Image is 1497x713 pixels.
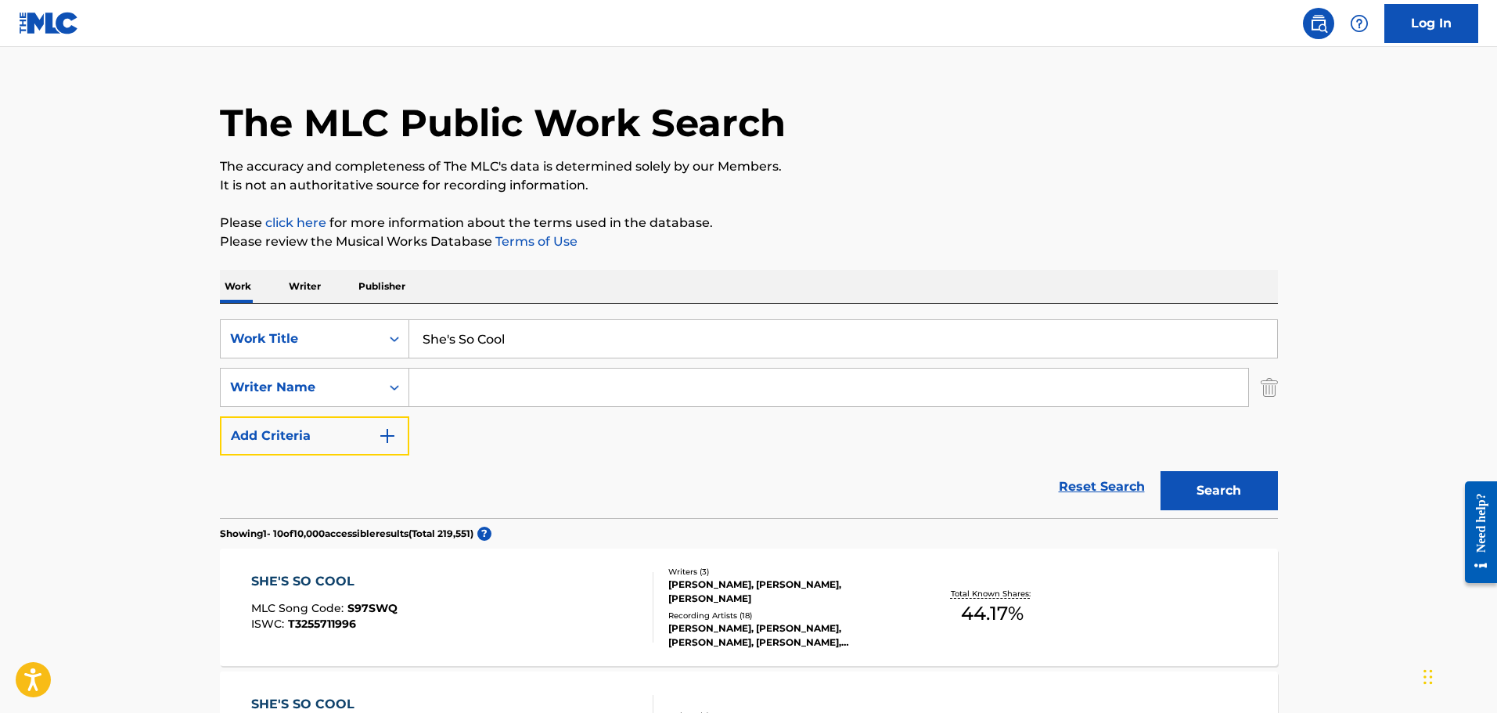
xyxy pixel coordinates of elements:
[251,601,347,615] span: MLC Song Code :
[1419,638,1497,713] iframe: Chat Widget
[668,621,905,650] div: [PERSON_NAME], [PERSON_NAME], [PERSON_NAME], [PERSON_NAME], [PERSON_NAME]
[220,549,1278,666] a: SHE'S SO COOLMLC Song Code:S97SWQISWC:T3255711996Writers (3)[PERSON_NAME], [PERSON_NAME], [PERSON...
[961,600,1024,628] span: 44.17 %
[220,527,473,541] p: Showing 1 - 10 of 10,000 accessible results (Total 219,551 )
[477,527,491,541] span: ?
[1453,469,1497,595] iframe: Resource Center
[220,416,409,456] button: Add Criteria
[19,12,79,34] img: MLC Logo
[230,329,371,348] div: Work Title
[265,215,326,230] a: click here
[1384,4,1478,43] a: Log In
[220,319,1278,518] form: Search Form
[378,427,397,445] img: 9d2ae6d4665cec9f34b9.svg
[1423,654,1433,700] div: Drag
[220,214,1278,232] p: Please for more information about the terms used in the database.
[251,617,288,631] span: ISWC :
[251,572,398,591] div: SHE'S SO COOL
[1350,14,1369,33] img: help
[1161,471,1278,510] button: Search
[492,234,578,249] a: Terms of Use
[288,617,356,631] span: T3255711996
[354,270,410,303] p: Publisher
[1303,8,1334,39] a: Public Search
[951,588,1035,600] p: Total Known Shares:
[1344,8,1375,39] div: Help
[668,578,905,606] div: [PERSON_NAME], [PERSON_NAME], [PERSON_NAME]
[668,610,905,621] div: Recording Artists ( 18 )
[220,270,256,303] p: Work
[220,176,1278,195] p: It is not an authoritative source for recording information.
[220,232,1278,251] p: Please review the Musical Works Database
[220,157,1278,176] p: The accuracy and completeness of The MLC's data is determined solely by our Members.
[220,99,786,146] h1: The MLC Public Work Search
[1261,368,1278,407] img: Delete Criterion
[668,566,905,578] div: Writers ( 3 )
[230,378,371,397] div: Writer Name
[1309,14,1328,33] img: search
[347,601,398,615] span: S97SWQ
[1051,470,1153,504] a: Reset Search
[284,270,326,303] p: Writer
